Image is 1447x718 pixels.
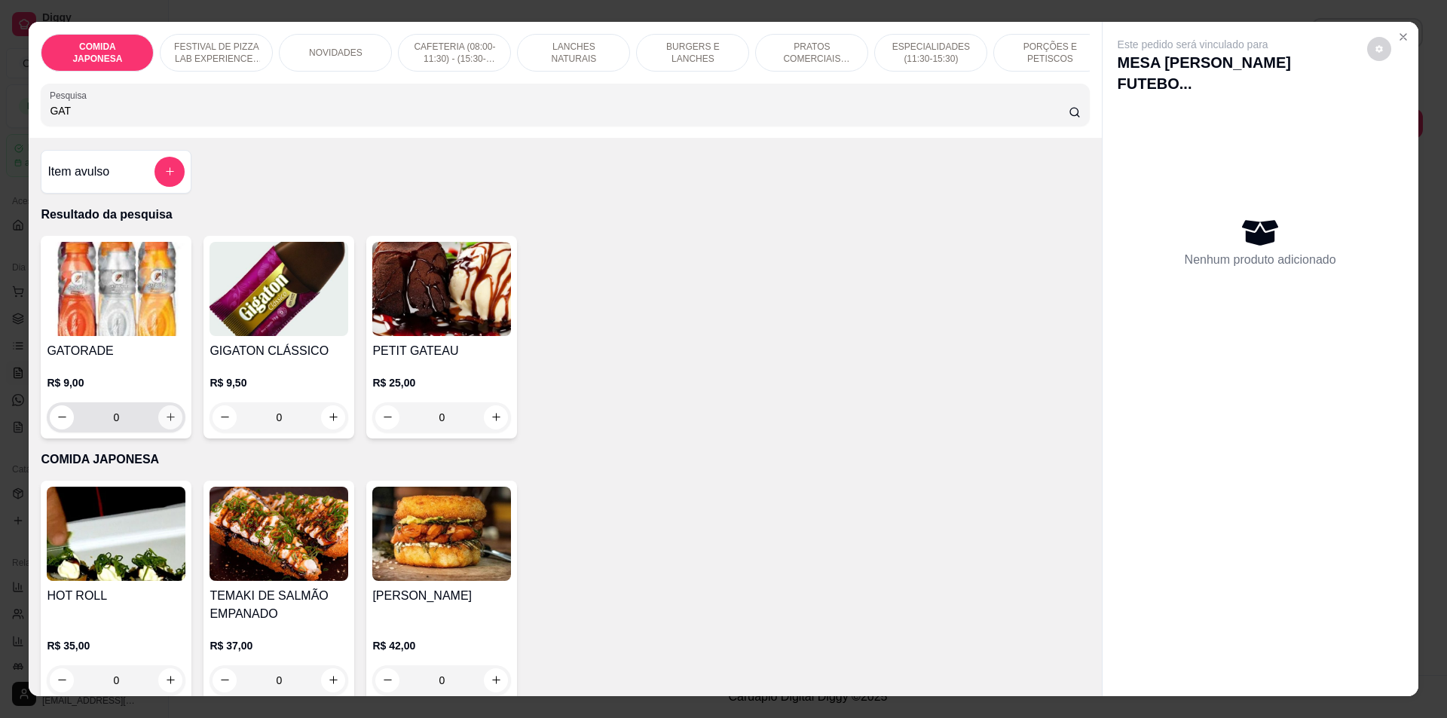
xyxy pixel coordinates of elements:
[375,668,399,692] button: decrease-product-quantity
[530,41,617,65] p: LANCHES NATURAIS
[372,638,511,653] p: R$ 42,00
[47,342,185,360] h4: GATORADE
[158,405,182,429] button: increase-product-quantity
[372,375,511,390] p: R$ 25,00
[54,41,141,65] p: COMIDA JAPONESA
[1185,251,1336,269] p: Nenhum produto adicionado
[210,375,348,390] p: R$ 9,50
[484,668,508,692] button: increase-product-quantity
[41,451,1089,469] p: COMIDA JAPONESA
[321,405,345,429] button: increase-product-quantity
[158,668,182,692] button: increase-product-quantity
[50,668,74,692] button: decrease-product-quantity
[1391,25,1415,49] button: Close
[210,487,348,581] img: product-image
[372,587,511,605] h4: [PERSON_NAME]
[213,668,237,692] button: decrease-product-quantity
[1367,37,1391,61] button: decrease-product-quantity
[210,587,348,623] h4: TEMAKI DE SALMÃO EMPANADO
[1006,41,1094,65] p: PORÇÕES E PETISCOS
[375,405,399,429] button: decrease-product-quantity
[210,638,348,653] p: R$ 37,00
[210,242,348,336] img: product-image
[173,41,260,65] p: FESTIVAL DE PIZZA LAB EXPERIENCE - PIZZA MÉDIA (serve 1 a 2 pessoas)
[50,405,74,429] button: decrease-product-quantity
[309,47,363,59] p: NOVIDADES
[372,342,511,360] h4: PETIT GATEAU
[210,342,348,360] h4: GIGATON CLÁSSICO
[47,163,109,181] h4: Item avulso
[47,375,185,390] p: R$ 9,00
[1118,52,1361,94] p: MESA [PERSON_NAME] FUTEBO...
[768,41,855,65] p: PRATOS COMERCIAIS (11:30-15:30)
[372,242,511,336] img: product-image
[411,41,498,65] p: CAFETERIA (08:00-11:30) - (15:30-18:00)
[47,638,185,653] p: R$ 35,00
[47,242,185,336] img: product-image
[372,487,511,581] img: product-image
[887,41,974,65] p: ESPECIALIDADES (11:30-15:30)
[41,206,1089,224] p: Resultado da pesquisa
[649,41,736,65] p: BURGERS E LANCHES
[47,487,185,581] img: product-image
[50,103,1068,118] input: Pesquisa
[154,157,185,187] button: add-separate-item
[50,89,92,102] label: Pesquisa
[47,587,185,605] h4: HOT ROLL
[1118,37,1361,52] p: Este pedido será vinculado para
[321,668,345,692] button: increase-product-quantity
[213,405,237,429] button: decrease-product-quantity
[484,405,508,429] button: increase-product-quantity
